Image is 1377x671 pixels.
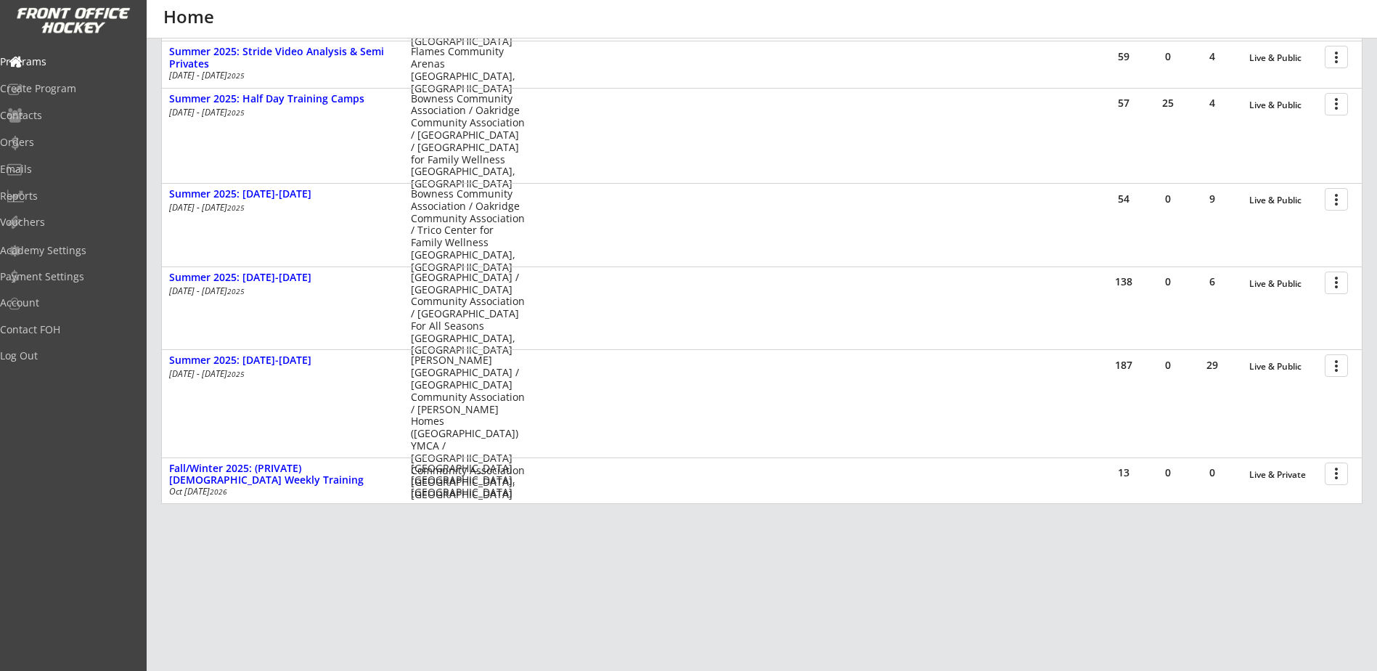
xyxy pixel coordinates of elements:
button: more_vert [1325,188,1348,211]
em: 2025 [227,203,245,213]
div: 0 [1146,277,1190,287]
div: 0 [1146,194,1190,204]
div: 9 [1190,194,1234,204]
div: 4 [1190,52,1234,62]
div: 187 [1102,360,1145,370]
div: 25 [1146,98,1190,108]
div: Bowness Community Association / Oakridge Community Association / Trico Center for Family Wellness... [411,188,525,274]
div: Live & Private [1249,470,1317,480]
div: Live & Public [1249,100,1317,110]
em: 2025 [227,369,245,379]
div: 6 [1190,277,1234,287]
div: [PERSON_NAME][GEOGRAPHIC_DATA] / [GEOGRAPHIC_DATA] Community Association / [PERSON_NAME] Homes ([... [411,354,525,501]
em: 2025 [227,107,245,118]
div: 0 [1146,468,1190,478]
div: 0 [1146,52,1190,62]
div: 54 [1102,194,1145,204]
div: [GEOGRAPHIC_DATA] / [GEOGRAPHIC_DATA] Community Association / [GEOGRAPHIC_DATA] For All Seasons [... [411,272,525,357]
div: Summer 2025: Half Day Training Camps [169,93,396,105]
div: 13 [1102,468,1145,478]
div: [DATE] - [DATE] [169,370,391,378]
div: Fall/Winter 2025: (PRIVATE) [DEMOGRAPHIC_DATA] Weekly Training [169,463,396,487]
em: 2025 [227,286,245,296]
button: more_vert [1325,272,1348,294]
div: Oct [DATE] [169,487,391,496]
button: more_vert [1325,93,1348,115]
div: [DATE] - [DATE] [169,203,391,212]
div: Flames Community Arenas [GEOGRAPHIC_DATA], [GEOGRAPHIC_DATA] [411,46,525,94]
div: Summer 2025: [DATE]-[DATE] [169,354,396,367]
div: Summer 2025: Stride Video Analysis & Semi Privates [169,46,396,70]
div: [DATE] - [DATE] [169,71,391,80]
div: 138 [1102,277,1145,287]
div: Live & Public [1249,53,1317,63]
div: Bowness Community Association / Oakridge Community Association / [GEOGRAPHIC_DATA] / [GEOGRAPHIC_... [411,93,525,190]
div: [DATE] - [DATE] [169,287,391,296]
em: 2026 [210,487,227,497]
div: Live & Public [1249,279,1317,289]
button: more_vert [1325,354,1348,377]
div: Live & Public [1249,362,1317,372]
button: more_vert [1325,46,1348,68]
div: 0 [1146,360,1190,370]
button: more_vert [1325,463,1348,485]
div: [DATE] - [DATE] [169,108,391,117]
div: 59 [1102,52,1145,62]
div: 29 [1190,360,1234,370]
div: 57 [1102,98,1145,108]
div: 4 [1190,98,1234,108]
div: Summer 2025: [DATE]-[DATE] [169,272,396,284]
div: 0 [1190,468,1234,478]
div: [GEOGRAPHIC_DATA] [GEOGRAPHIC_DATA], [GEOGRAPHIC_DATA] [411,463,525,499]
em: 2025 [227,70,245,81]
div: Summer 2025: [DATE]-[DATE] [169,188,396,200]
div: Live & Public [1249,195,1317,206]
